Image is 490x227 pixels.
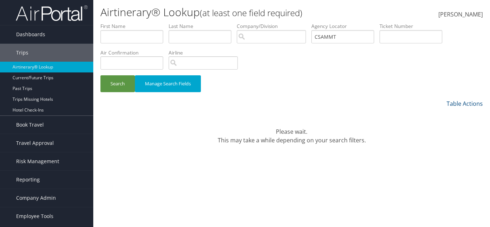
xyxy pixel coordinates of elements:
span: Employee Tools [16,207,53,225]
span: [PERSON_NAME] [438,10,483,18]
label: Company/Division [237,23,311,30]
label: First Name [100,23,169,30]
a: Table Actions [447,100,483,108]
div: Please wait. This may take a while depending on your search filters. [100,119,483,145]
span: Dashboards [16,25,45,43]
label: Agency Locator [311,23,380,30]
button: Search [100,75,135,92]
label: Ticket Number [380,23,448,30]
h1: Airtinerary® Lookup [100,5,355,20]
label: Last Name [169,23,237,30]
a: [PERSON_NAME] [438,4,483,26]
img: airportal-logo.png [16,5,88,22]
span: Reporting [16,171,40,189]
label: Air Confirmation [100,49,169,56]
span: Risk Management [16,152,59,170]
span: Trips [16,44,28,62]
span: Book Travel [16,116,44,134]
label: Airline [169,49,243,56]
small: (at least one field required) [200,7,302,19]
span: Company Admin [16,189,56,207]
button: Manage Search Fields [135,75,201,92]
span: Travel Approval [16,134,54,152]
